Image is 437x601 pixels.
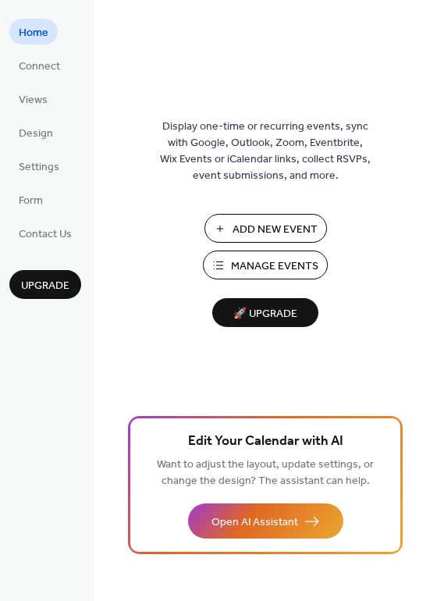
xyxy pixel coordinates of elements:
[21,278,69,294] span: Upgrade
[19,159,59,176] span: Settings
[188,503,343,539] button: Open AI Assistant
[204,214,327,243] button: Add New Event
[212,298,318,327] button: 🚀 Upgrade
[9,220,81,246] a: Contact Us
[160,119,371,184] span: Display one-time or recurring events, sync with Google, Outlook, Zoom, Eventbrite, Wix Events or ...
[222,304,309,325] span: 🚀 Upgrade
[9,119,62,145] a: Design
[157,454,374,492] span: Want to adjust the layout, update settings, or change the design? The assistant can help.
[203,251,328,279] button: Manage Events
[9,187,52,212] a: Form
[211,514,298,531] span: Open AI Assistant
[19,92,48,108] span: Views
[9,153,69,179] a: Settings
[19,226,72,243] span: Contact Us
[188,431,343,453] span: Edit Your Calendar with AI
[231,258,318,275] span: Manage Events
[19,25,48,41] span: Home
[9,52,69,78] a: Connect
[9,86,57,112] a: Views
[19,126,53,142] span: Design
[19,193,43,209] span: Form
[19,59,60,75] span: Connect
[233,222,318,238] span: Add New Event
[9,19,58,44] a: Home
[9,270,81,299] button: Upgrade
